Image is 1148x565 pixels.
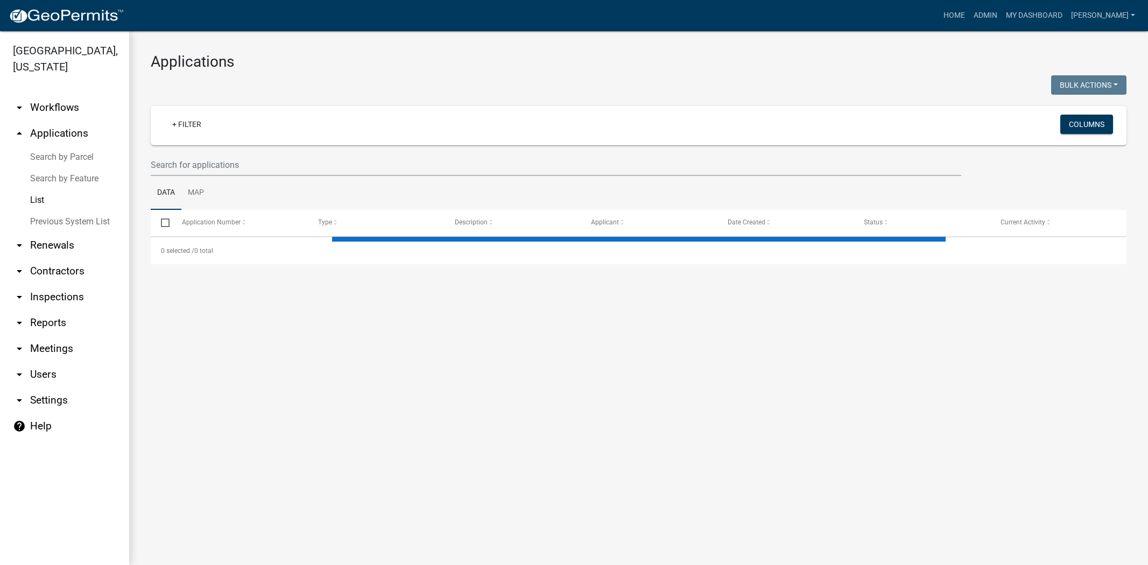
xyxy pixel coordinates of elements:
[864,218,883,226] span: Status
[1002,5,1067,26] a: My Dashboard
[455,218,488,226] span: Description
[151,53,1126,71] h3: Applications
[13,291,26,303] i: arrow_drop_down
[13,101,26,114] i: arrow_drop_down
[717,210,854,236] datatable-header-cell: Date Created
[171,210,308,236] datatable-header-cell: Application Number
[1067,5,1139,26] a: [PERSON_NAME]
[13,316,26,329] i: arrow_drop_down
[308,210,445,236] datatable-header-cell: Type
[13,394,26,407] i: arrow_drop_down
[969,5,1002,26] a: Admin
[939,5,969,26] a: Home
[161,247,194,255] span: 0 selected /
[13,420,26,433] i: help
[1051,75,1126,95] button: Bulk Actions
[182,218,241,226] span: Application Number
[151,210,171,236] datatable-header-cell: Select
[13,265,26,278] i: arrow_drop_down
[13,127,26,140] i: arrow_drop_up
[990,210,1126,236] datatable-header-cell: Current Activity
[318,218,332,226] span: Type
[181,176,210,210] a: Map
[13,239,26,252] i: arrow_drop_down
[164,115,210,134] a: + Filter
[151,176,181,210] a: Data
[581,210,717,236] datatable-header-cell: Applicant
[1060,115,1113,134] button: Columns
[151,237,1126,264] div: 0 total
[13,368,26,381] i: arrow_drop_down
[151,154,961,176] input: Search for applications
[13,342,26,355] i: arrow_drop_down
[728,218,765,226] span: Date Created
[444,210,581,236] datatable-header-cell: Description
[1001,218,1045,226] span: Current Activity
[854,210,990,236] datatable-header-cell: Status
[591,218,619,226] span: Applicant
